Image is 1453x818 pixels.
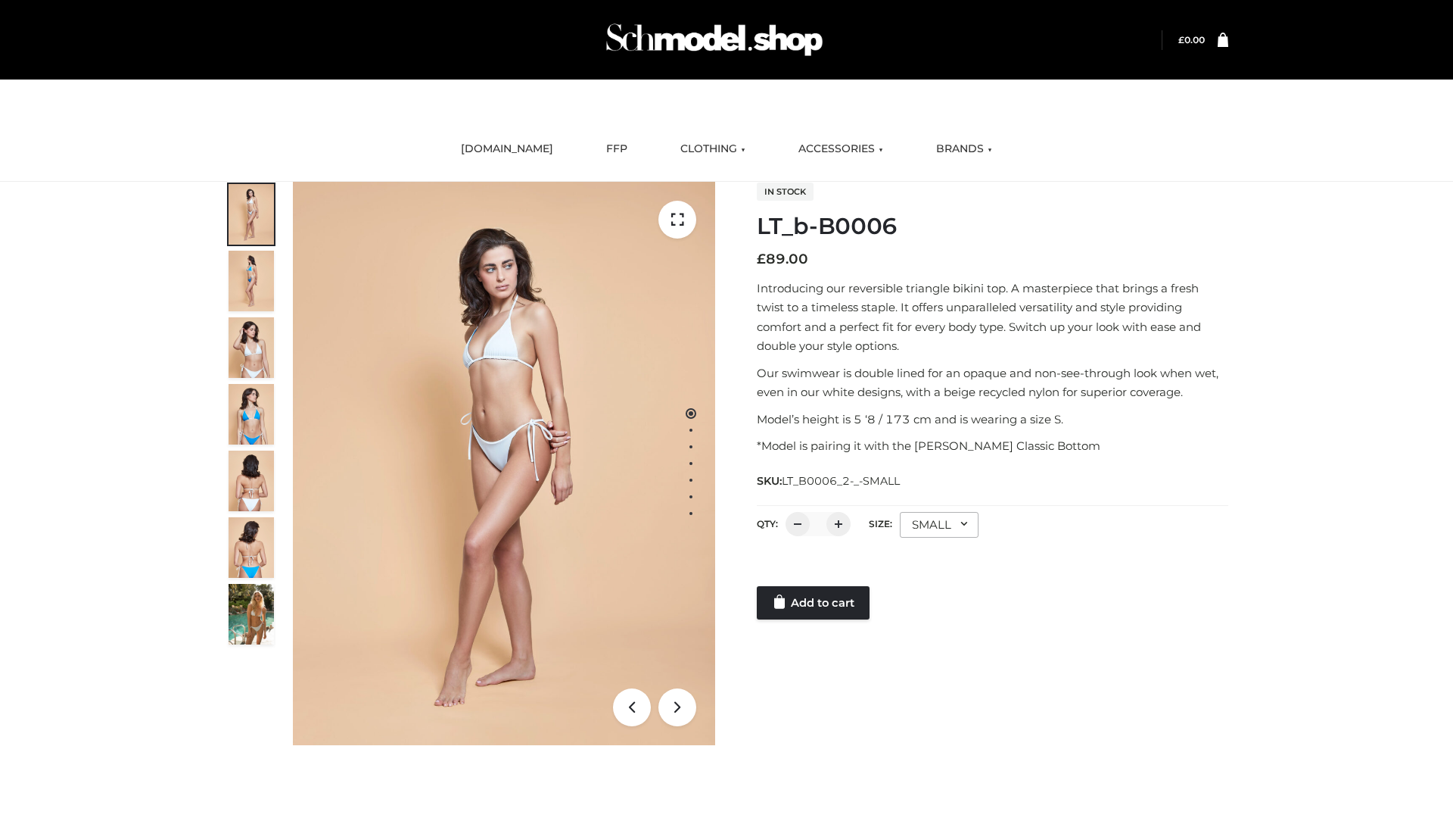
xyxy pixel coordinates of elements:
[229,184,274,245] img: ArielClassicBikiniTop_CloudNine_AzureSky_OW114ECO_1-scaled.jpg
[229,384,274,445] img: ArielClassicBikiniTop_CloudNine_AzureSky_OW114ECO_4-scaled.jpg
[229,251,274,311] img: ArielClassicBikiniTop_CloudNine_AzureSky_OW114ECO_2-scaled.jpg
[1178,34,1184,45] span: £
[869,518,892,529] label: Size:
[229,517,274,578] img: ArielClassicBikiniTop_CloudNine_AzureSky_OW114ECO_8-scaled.jpg
[925,133,1003,166] a: BRANDS
[757,213,1228,240] h1: LT_b-B0006
[293,182,715,745] img: ArielClassicBikiniTop_CloudNine_AzureSky_OW114ECO_1
[757,364,1228,402] p: Our swimwear is double lined for an opaque and non-see-through look when wet, even in our white d...
[669,133,757,166] a: CLOTHING
[1178,34,1205,45] a: £0.00
[757,251,808,267] bdi: 89.00
[757,410,1228,429] p: Model’s height is 5 ‘8 / 173 cm and is wearing a size S.
[595,133,639,166] a: FFP
[450,133,565,166] a: [DOMAIN_NAME]
[900,512,979,538] div: SMALL
[782,474,900,488] span: LT_B0006_2-_-SMALL
[787,133,895,166] a: ACCESSORIES
[601,10,828,70] img: Schmodel Admin 964
[757,251,766,267] span: £
[229,451,274,511] img: ArielClassicBikiniTop_CloudNine_AzureSky_OW114ECO_7-scaled.jpg
[757,436,1228,456] p: *Model is pairing it with the [PERSON_NAME] Classic Bottom
[757,183,814,201] span: In stock
[229,584,274,645] img: Arieltop_CloudNine_AzureSky2.jpg
[757,279,1228,356] p: Introducing our reversible triangle bikini top. A masterpiece that brings a fresh twist to a time...
[757,586,870,620] a: Add to cart
[757,518,778,529] label: QTY:
[1178,34,1205,45] bdi: 0.00
[757,472,901,490] span: SKU:
[229,317,274,378] img: ArielClassicBikiniTop_CloudNine_AzureSky_OW114ECO_3-scaled.jpg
